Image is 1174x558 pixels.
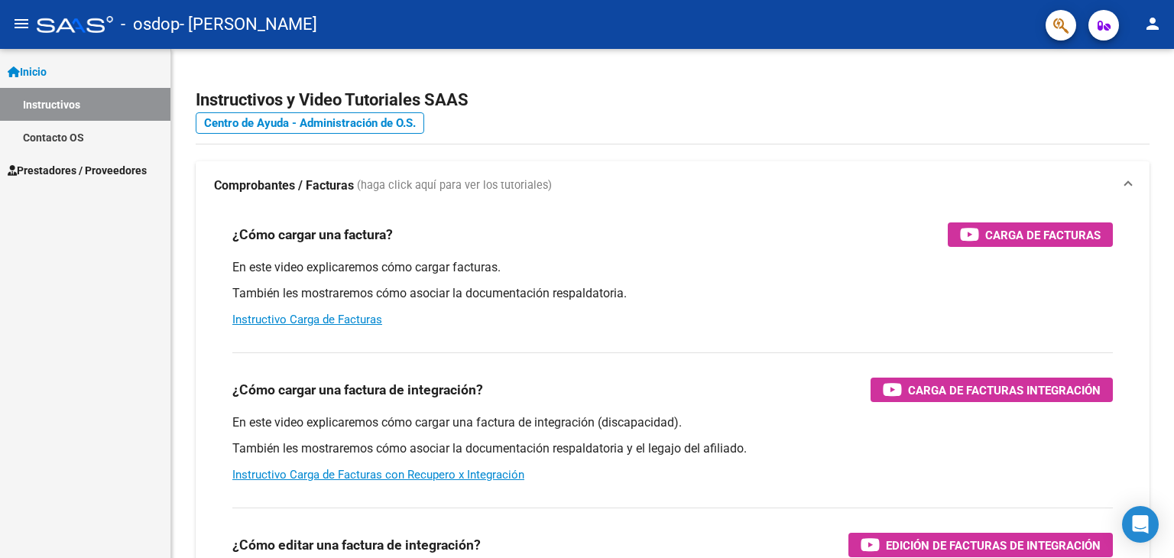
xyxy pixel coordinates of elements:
[232,414,1113,431] p: En este video explicaremos cómo cargar una factura de integración (discapacidad).
[848,533,1113,557] button: Edición de Facturas de integración
[196,112,424,134] a: Centro de Ayuda - Administración de O.S.
[232,313,382,326] a: Instructivo Carga de Facturas
[948,222,1113,247] button: Carga de Facturas
[871,378,1113,402] button: Carga de Facturas Integración
[232,379,483,401] h3: ¿Cómo cargar una factura de integración?
[180,8,317,41] span: - [PERSON_NAME]
[12,15,31,33] mat-icon: menu
[908,381,1101,400] span: Carga de Facturas Integración
[232,440,1113,457] p: También les mostraremos cómo asociar la documentación respaldatoria y el legajo del afiliado.
[232,259,1113,276] p: En este video explicaremos cómo cargar facturas.
[985,225,1101,245] span: Carga de Facturas
[196,86,1150,115] h2: Instructivos y Video Tutoriales SAAS
[196,161,1150,210] mat-expansion-panel-header: Comprobantes / Facturas (haga click aquí para ver los tutoriales)
[214,177,354,194] strong: Comprobantes / Facturas
[8,63,47,80] span: Inicio
[1122,506,1159,543] div: Open Intercom Messenger
[357,177,552,194] span: (haga click aquí para ver los tutoriales)
[1143,15,1162,33] mat-icon: person
[886,536,1101,555] span: Edición de Facturas de integración
[232,285,1113,302] p: También les mostraremos cómo asociar la documentación respaldatoria.
[232,534,481,556] h3: ¿Cómo editar una factura de integración?
[121,8,180,41] span: - osdop
[8,162,147,179] span: Prestadores / Proveedores
[232,224,393,245] h3: ¿Cómo cargar una factura?
[232,468,524,482] a: Instructivo Carga de Facturas con Recupero x Integración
